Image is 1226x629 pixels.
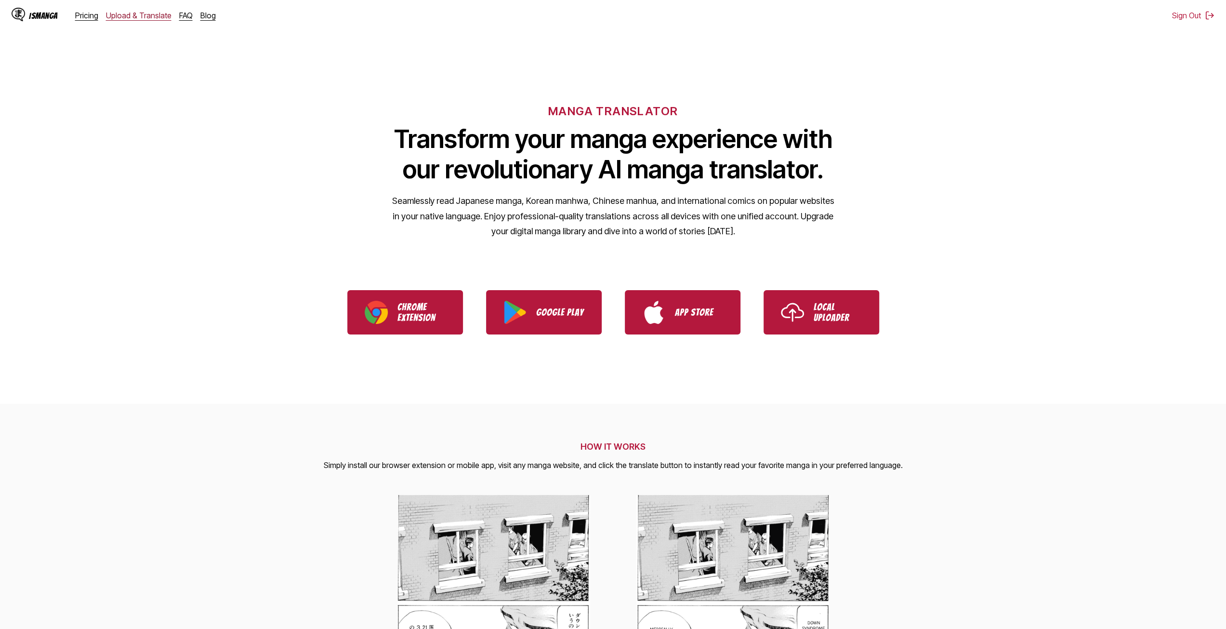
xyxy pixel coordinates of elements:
button: Sign Out [1172,11,1214,20]
img: App Store logo [642,301,665,324]
a: IsManga LogoIsManga [12,8,75,23]
a: Use IsManga Local Uploader [764,290,879,335]
img: Google Play logo [503,301,527,324]
img: IsManga Logo [12,8,25,21]
a: Download IsManga from App Store [625,290,740,335]
h1: Transform your manga experience with our revolutionary AI manga translator. [392,124,835,185]
p: Local Uploader [814,302,862,323]
p: App Store [675,307,723,318]
h6: MANGA TRANSLATOR [548,104,678,118]
a: Download IsManga Chrome Extension [347,290,463,335]
p: Seamlessly read Japanese manga, Korean manhwa, Chinese manhua, and international comics on popula... [392,193,835,239]
a: FAQ [179,11,193,20]
a: Download IsManga from Google Play [486,290,602,335]
h2: HOW IT WORKS [324,442,903,452]
a: Pricing [75,11,98,20]
img: Sign out [1205,11,1214,20]
img: Upload icon [781,301,804,324]
p: Chrome Extension [397,302,446,323]
a: Blog [200,11,216,20]
div: IsManga [29,11,58,20]
img: Chrome logo [365,301,388,324]
a: Upload & Translate [106,11,171,20]
p: Google Play [536,307,584,318]
p: Simply install our browser extension or mobile app, visit any manga website, and click the transl... [324,459,903,472]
